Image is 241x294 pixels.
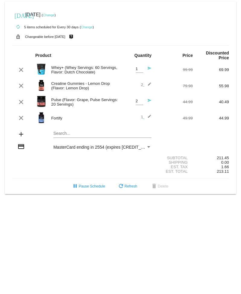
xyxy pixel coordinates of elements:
[67,181,110,192] button: Pause Schedule
[35,79,47,91] img: Image-1-Creatine-Gummies-Roman-Berezecky_optimized.png
[221,165,229,169] span: 1.66
[134,53,151,58] strong: Quantity
[17,82,25,89] mat-icon: clear
[217,169,229,174] span: 213.11
[68,33,75,41] mat-icon: live_help
[81,25,93,29] a: Change
[17,66,25,73] mat-icon: clear
[14,23,22,31] mat-icon: autorenew
[206,51,229,60] strong: Discounted Price
[144,66,151,73] mat-icon: send
[117,183,125,190] mat-icon: refresh
[157,165,193,169] div: Est. Tax
[151,184,168,188] span: Delete
[136,67,143,71] input: Quantity
[157,156,193,160] div: Subtotal
[43,13,55,17] a: Change
[14,33,22,41] mat-icon: lock_open
[14,11,22,19] mat-icon: [DATE]
[35,112,47,124] img: Image-1-Carousel-Fortify-Transp.png
[157,160,193,165] div: Shipping
[42,13,56,17] small: ( )
[144,114,151,122] mat-icon: edit
[157,84,193,88] div: 79.98
[146,181,173,192] button: Delete
[53,131,151,136] input: Search...
[221,160,229,165] span: 0.00
[141,82,151,87] span: 2
[25,35,65,39] small: Changeable before [DATE]
[157,169,193,174] div: Est. Total
[17,114,25,122] mat-icon: clear
[193,156,229,160] div: 211.45
[71,184,105,188] span: Pause Schedule
[35,63,47,75] img: Image-1-Carousel-Whey-5lb-Chocolate-no-badge-Transp.png
[182,53,193,58] strong: Price
[53,145,169,150] span: MasterCard ending in 2554 (expires [CREDIT_CARD_DATA])
[17,143,25,150] mat-icon: credit_card
[48,65,121,74] div: Whey+ (Whey Servings: 60 Servings, Flavor: Dutch Chocolate)
[35,95,47,107] img: Image-1-Carousel-Pulse-20S-Grape-Transp.png
[157,100,193,104] div: 44.99
[193,100,229,104] div: 40.49
[48,97,121,107] div: Pulse (Flavor: Grape, Pulse Servings: 20 Servings)
[193,67,229,72] div: 69.99
[136,99,143,104] input: Quantity
[157,116,193,120] div: 49.99
[80,25,94,29] small: ( )
[151,183,158,190] mat-icon: delete
[117,184,137,188] span: Refresh
[12,25,78,29] small: 5 items scheduled for Every 30 days
[17,98,25,106] mat-icon: clear
[17,131,25,138] mat-icon: add
[113,181,142,192] button: Refresh
[144,98,151,106] mat-icon: send
[157,67,193,72] div: 99.99
[53,145,151,150] mat-select: Payment Method
[144,82,151,89] mat-icon: edit
[71,183,79,190] mat-icon: pause
[48,81,121,90] div: Creatine Gummies - Lemon Drop (Flavor: Lemon Drop)
[141,115,151,119] span: 1
[35,53,51,58] strong: Product
[48,116,121,120] div: Fortify
[193,84,229,88] div: 55.98
[193,116,229,120] div: 44.99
